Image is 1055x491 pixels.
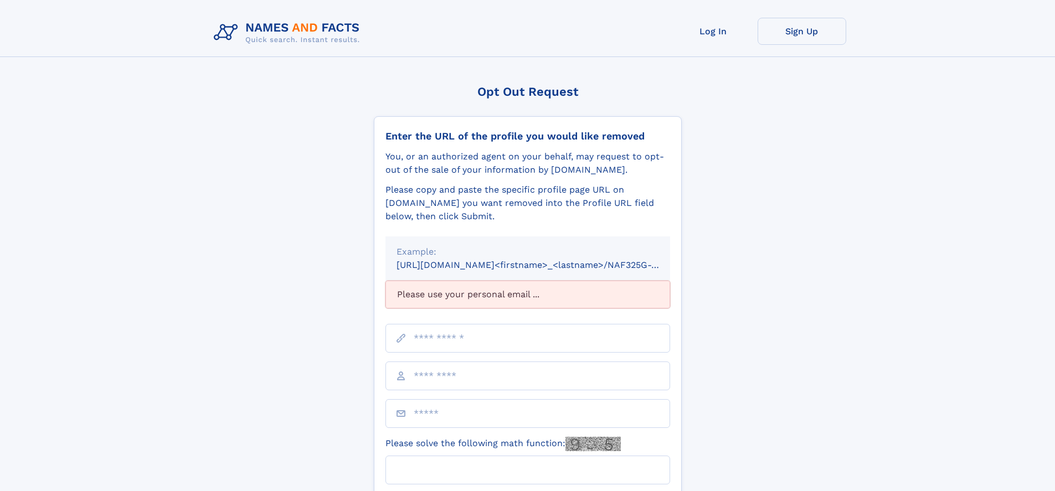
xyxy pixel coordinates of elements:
a: Sign Up [758,18,846,45]
div: Please copy and paste the specific profile page URL on [DOMAIN_NAME] you want removed into the Pr... [385,183,670,223]
div: You, or an authorized agent on your behalf, may request to opt-out of the sale of your informatio... [385,150,670,177]
div: Enter the URL of the profile you would like removed [385,130,670,142]
label: Please solve the following math function: [385,437,621,451]
img: Logo Names and Facts [209,18,369,48]
div: Opt Out Request [374,85,682,99]
div: Example: [397,245,659,259]
div: Please use your personal email ... [385,281,670,308]
small: [URL][DOMAIN_NAME]<firstname>_<lastname>/NAF325G-xxxxxxxx [397,260,691,270]
a: Log In [669,18,758,45]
